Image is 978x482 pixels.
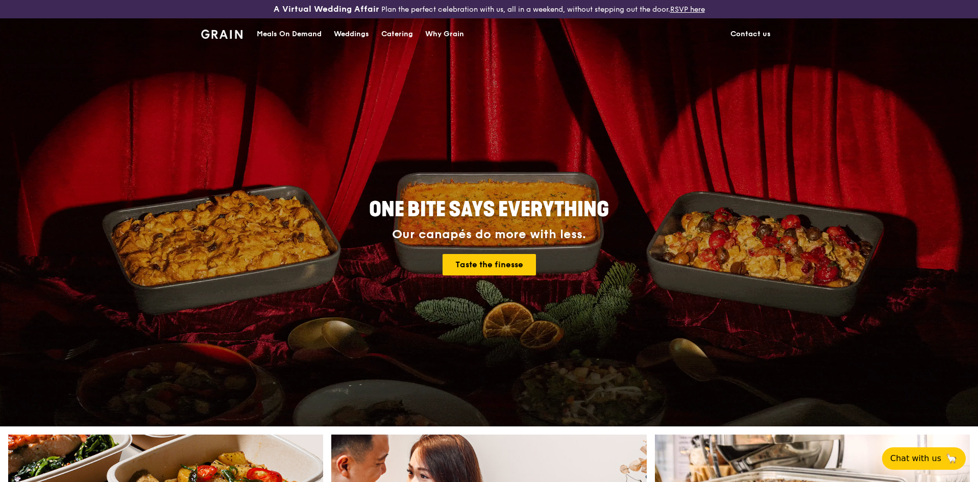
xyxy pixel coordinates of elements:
[381,19,413,49] div: Catering
[334,19,369,49] div: Weddings
[195,4,783,14] div: Plan the perfect celebration with us, all in a weekend, without stepping out the door.
[201,18,242,48] a: GrainGrain
[890,452,941,465] span: Chat with us
[257,19,322,49] div: Meals On Demand
[201,30,242,39] img: Grain
[724,19,777,49] a: Contact us
[369,197,609,222] span: ONE BITE SAYS EVERYTHING
[882,447,966,470] button: Chat with us🦙
[945,452,958,465] span: 🦙
[419,19,470,49] a: Why Grain
[328,19,375,49] a: Weddings
[425,19,464,49] div: Why Grain
[375,19,419,49] a: Catering
[443,254,536,275] a: Taste the finesse
[305,227,673,242] div: Our canapés do more with less.
[274,4,379,14] h3: A Virtual Wedding Affair
[670,5,705,14] a: RSVP here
